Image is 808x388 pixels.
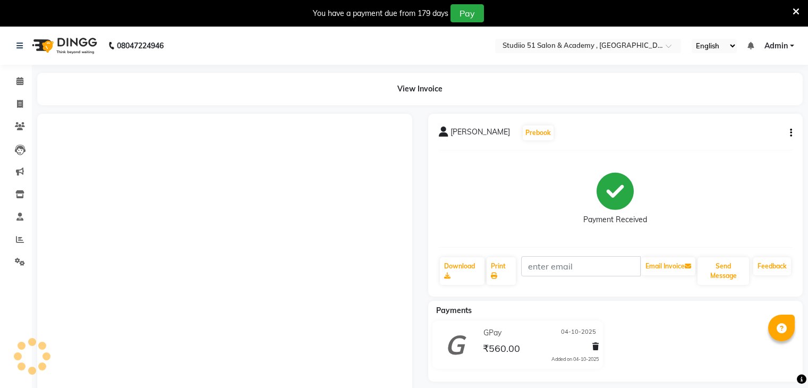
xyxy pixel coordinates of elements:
[641,257,695,275] button: Email Invoice
[440,257,485,285] a: Download
[764,40,788,52] span: Admin
[487,257,516,285] a: Print
[521,256,641,276] input: enter email
[561,327,596,339] span: 04-10-2025
[313,8,448,19] div: You have a payment due from 179 days
[753,257,791,275] a: Feedback
[763,345,797,377] iframe: chat widget
[117,31,164,61] b: 08047224946
[583,214,647,225] div: Payment Received
[698,257,749,285] button: Send Message
[483,327,501,339] span: GPay
[436,306,472,315] span: Payments
[523,125,554,140] button: Prebook
[37,73,803,105] div: View Invoice
[551,356,599,363] div: Added on 04-10-2025
[27,31,100,61] img: logo
[450,4,484,22] button: Pay
[450,126,510,141] span: [PERSON_NAME]
[483,342,520,357] span: ₹560.00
